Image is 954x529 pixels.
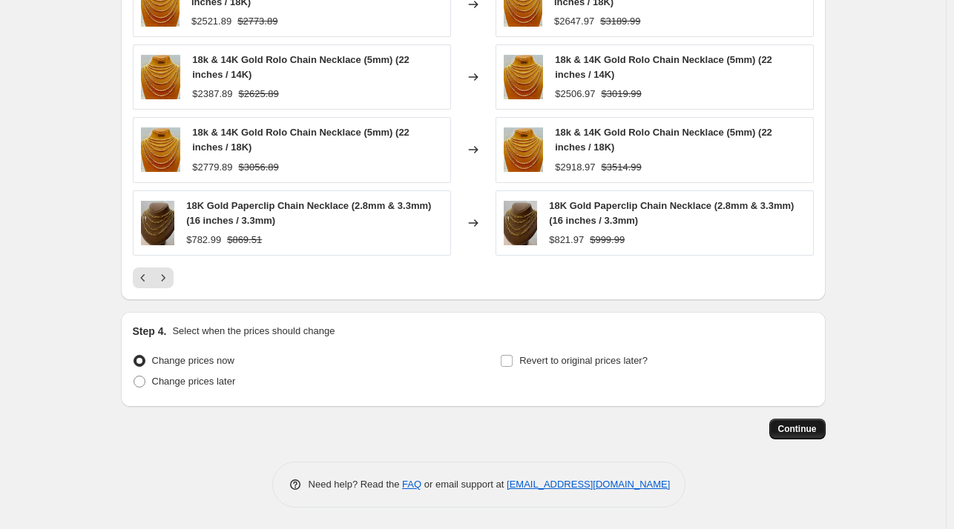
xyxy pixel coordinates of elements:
strike: $3189.99 [600,14,640,29]
span: 18K Gold Paperclip Chain Necklace (2.8mm & 3.3mm) (16 inches / 3.3mm) [186,200,431,226]
span: Change prices now [152,355,234,366]
div: $782.99 [186,233,221,247]
nav: Pagination [133,267,174,288]
strike: $999.99 [590,233,625,247]
a: FAQ [402,479,421,490]
strike: $2625.89 [238,87,278,102]
div: $2506.97 [555,87,595,102]
div: $821.97 [549,233,584,247]
strike: $2773.89 [237,14,277,29]
img: il_fullxfull.4220057337_p9xa_1ea4e53b-263b-4816-bddb-e6d17d089ba4_80x.jpg [504,201,538,245]
p: Select when the prices should change [172,324,335,339]
button: Next [153,267,174,288]
strike: $3514.99 [601,160,641,175]
div: $2779.89 [192,160,232,175]
span: 18k & 14K Gold Rolo Chain Necklace (5mm) (22 inches / 18K) [555,127,772,153]
span: 18k & 14K Gold Rolo Chain Necklace (5mm) (22 inches / 18K) [192,127,409,153]
strike: $3056.89 [238,160,278,175]
strike: $869.51 [227,233,262,247]
button: Continue [769,419,826,439]
div: $2647.97 [554,14,594,29]
img: 65BCF82D-8C95-47A4-9405-65459FAD5352_80x.jpg [141,127,181,172]
span: 18K Gold Paperclip Chain Necklace (2.8mm & 3.3mm) (16 inches / 3.3mm) [549,200,794,226]
strike: $3019.99 [601,87,641,102]
div: $2521.89 [191,14,231,29]
span: or email support at [421,479,507,490]
span: 18k & 14K Gold Rolo Chain Necklace (5mm) (22 inches / 14K) [192,54,409,80]
div: $2918.97 [555,160,595,175]
h2: Step 4. [133,324,167,339]
img: 65BCF82D-8C95-47A4-9405-65459FAD5352_80x.jpg [504,127,544,172]
button: Previous [133,267,154,288]
span: 18k & 14K Gold Rolo Chain Necklace (5mm) (22 inches / 14K) [555,54,772,80]
img: 65BCF82D-8C95-47A4-9405-65459FAD5352_80x.jpg [504,55,544,99]
a: [EMAIL_ADDRESS][DOMAIN_NAME] [507,479,670,490]
span: Continue [778,423,817,435]
span: Need help? Read the [309,479,403,490]
span: Revert to original prices later? [519,355,648,366]
div: $2387.89 [192,87,232,102]
span: Change prices later [152,376,236,387]
img: 65BCF82D-8C95-47A4-9405-65459FAD5352_80x.jpg [141,55,181,99]
img: il_fullxfull.4220057337_p9xa_1ea4e53b-263b-4816-bddb-e6d17d089ba4_80x.jpg [141,201,175,245]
